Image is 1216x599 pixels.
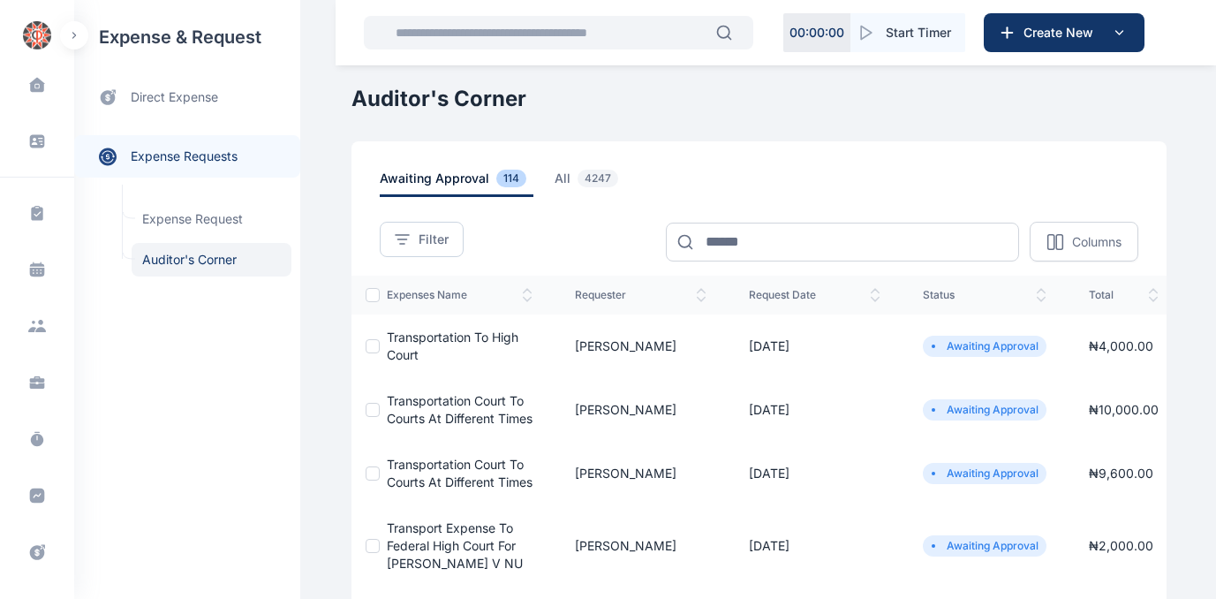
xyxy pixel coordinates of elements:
[387,330,518,362] a: Transportation to high court
[74,121,300,178] div: expense requests
[387,457,532,489] a: Transportation court to courts at different times
[74,74,300,121] a: direct expense
[984,13,1144,52] button: Create New
[554,315,728,378] td: [PERSON_NAME]
[930,403,1039,417] li: Awaiting Approval
[380,170,555,197] a: awaiting approval114
[1030,222,1138,262] button: Columns
[728,315,902,378] td: [DATE]
[387,393,532,426] a: Transportation court to courts at different times
[930,466,1039,481] li: Awaiting Approval
[554,378,728,442] td: [PERSON_NAME]
[387,288,532,302] span: expenses Name
[923,288,1046,302] span: status
[850,13,965,52] button: Start Timer
[351,85,1167,113] h1: Auditor's Corner
[555,170,646,197] a: all4247
[554,442,728,505] td: [PERSON_NAME]
[886,24,951,42] span: Start Timer
[74,135,300,178] a: expense requests
[380,170,533,197] span: awaiting approval
[419,231,449,248] span: Filter
[555,170,625,197] span: all
[131,88,218,107] span: direct expense
[1089,338,1153,353] span: ₦ 4,000.00
[578,170,618,187] span: 4247
[1089,288,1159,302] span: total
[789,24,844,42] p: 00 : 00 : 00
[930,339,1039,353] li: Awaiting Approval
[132,243,291,277] a: Auditor's Corner
[728,442,902,505] td: [DATE]
[1072,233,1122,251] p: Columns
[132,202,291,236] a: Expense Request
[1016,24,1108,42] span: Create New
[930,539,1039,553] li: Awaiting Approval
[728,505,902,587] td: [DATE]
[496,170,526,187] span: 114
[380,222,464,257] button: Filter
[749,288,880,302] span: request date
[575,288,706,302] span: Requester
[554,505,728,587] td: [PERSON_NAME]
[728,378,902,442] td: [DATE]
[1089,402,1159,417] span: ₦ 10,000.00
[1089,538,1153,553] span: ₦ 2,000.00
[1089,466,1153,481] span: ₦ 9,600.00
[387,520,523,571] a: Transport expense to Federal High Court for [PERSON_NAME] V NU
